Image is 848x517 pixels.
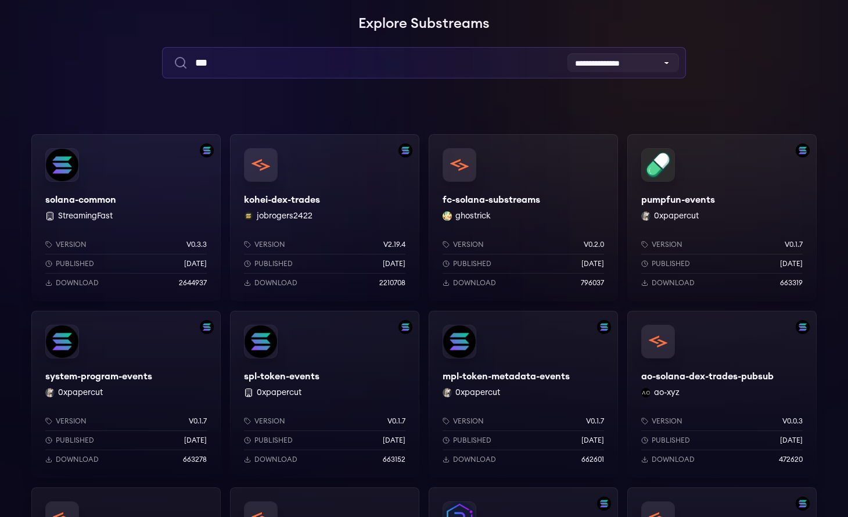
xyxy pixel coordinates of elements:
p: v0.3.3 [186,240,207,249]
p: [DATE] [581,436,604,445]
p: Published [56,436,94,445]
p: [DATE] [581,259,604,268]
p: [DATE] [383,259,405,268]
button: ghostrick [455,210,491,222]
img: Filter by solana network [398,320,412,334]
p: Version [652,240,682,249]
p: Version [453,240,484,249]
img: Filter by solana network [796,497,810,511]
p: Download [652,278,695,288]
a: Filter by solana networkspl-token-eventsspl-token-events 0xpapercutVersionv0.1.7Published[DATE]Do... [230,311,419,478]
a: Filter by solana networkmpl-token-metadata-eventsmpl-token-metadata-events0xpapercut 0xpapercutVe... [429,311,618,478]
p: v0.2.0 [584,240,604,249]
p: v0.1.7 [586,417,604,426]
p: Published [453,436,491,445]
p: [DATE] [780,259,803,268]
p: 472620 [779,455,803,464]
p: v0.1.7 [387,417,405,426]
p: Published [254,259,293,268]
p: v2.19.4 [383,240,405,249]
img: Filter by solana network [597,320,611,334]
p: Published [453,259,491,268]
button: StreamingFast [58,210,113,222]
p: v0.1.7 [189,417,207,426]
p: 2644937 [179,278,207,288]
p: Download [453,455,496,464]
button: ao-xyz [654,387,680,398]
p: [DATE] [780,436,803,445]
img: Filter by solana network [200,320,214,334]
button: 0xpapercut [58,387,103,398]
p: Download [254,455,297,464]
a: Filter by solana networksolana-commonsolana-common StreamingFastVersionv0.3.3Published[DATE]Downl... [31,134,221,301]
p: Version [56,240,87,249]
p: Version [453,417,484,426]
p: Published [254,436,293,445]
p: [DATE] [184,436,207,445]
button: 0xpapercut [455,387,500,398]
p: v0.0.3 [782,417,803,426]
a: Filter by solana networkpumpfun-eventspumpfun-events0xpapercut 0xpapercutVersionv0.1.7Published[D... [627,134,817,301]
p: 2210708 [379,278,405,288]
p: Published [652,436,690,445]
p: Version [56,417,87,426]
p: Download [453,278,496,288]
p: 663152 [383,455,405,464]
h1: Explore Substreams [31,12,817,35]
p: 663278 [183,455,207,464]
p: Download [56,278,99,288]
a: fc-solana-substreamsfc-solana-substreamsghostrick ghostrickVersionv0.2.0Published[DATE]Download79... [429,134,618,301]
p: Version [254,417,285,426]
a: Filter by solana networksystem-program-eventssystem-program-events0xpapercut 0xpapercutVersionv0.... [31,311,221,478]
p: Published [56,259,94,268]
p: Published [652,259,690,268]
button: 0xpapercut [654,210,699,222]
p: Download [652,455,695,464]
p: [DATE] [184,259,207,268]
img: Filter by solana network [200,143,214,157]
p: 796037 [581,278,604,288]
a: Filter by solana networkao-solana-dex-trades-pubsubao-solana-dex-trades-pubsubao-xyz ao-xyzVersio... [627,311,817,478]
p: v0.1.7 [785,240,803,249]
p: Version [254,240,285,249]
button: jobrogers2422 [257,210,312,222]
p: Download [254,278,297,288]
img: Filter by solana network [796,320,810,334]
p: 663319 [780,278,803,288]
p: [DATE] [383,436,405,445]
img: Filter by solana network [398,143,412,157]
button: 0xpapercut [257,387,301,398]
img: Filter by solana network [796,143,810,157]
img: Filter by solana network [597,497,611,511]
a: Filter by solana networkkohei-dex-tradeskohei-dex-tradesjobrogers2422 jobrogers2422Versionv2.19.4... [230,134,419,301]
p: 662601 [581,455,604,464]
p: Version [652,417,682,426]
p: Download [56,455,99,464]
